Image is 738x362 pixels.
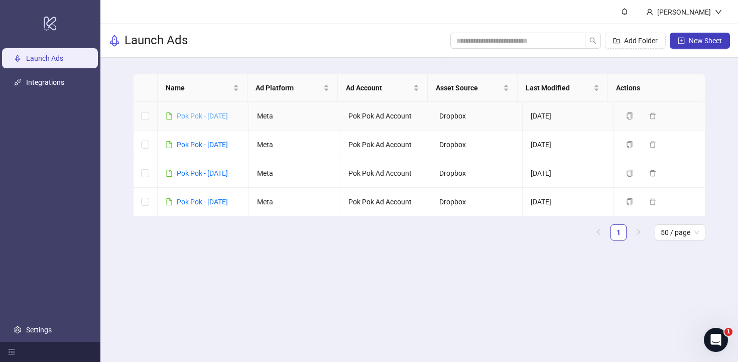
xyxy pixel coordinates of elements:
[338,74,428,102] th: Ad Account
[523,102,614,131] td: [DATE]
[431,131,523,159] td: Dropbox
[626,198,633,205] span: copy
[631,224,647,240] li: Next Page
[611,225,626,240] a: 1
[631,224,647,240] button: right
[621,8,628,15] span: bell
[649,141,656,148] span: delete
[26,54,63,62] a: Launch Ads
[340,131,432,159] td: Pok Pok Ad Account
[523,131,614,159] td: [DATE]
[661,225,699,240] span: 50 / page
[340,188,432,216] td: Pok Pok Ad Account
[346,82,411,93] span: Ad Account
[26,326,52,334] a: Settings
[8,348,15,355] span: menu-fold
[108,35,120,47] span: rocket
[649,198,656,205] span: delete
[248,74,337,102] th: Ad Platform
[166,141,173,148] span: file
[249,159,340,188] td: Meta
[704,328,728,352] iframe: Intercom live chat
[590,224,606,240] li: Previous Page
[177,112,228,120] a: Pok Pok - [DATE]
[670,33,730,49] button: New Sheet
[649,170,656,177] span: delete
[678,37,685,44] span: plus-square
[431,102,523,131] td: Dropbox
[626,141,633,148] span: copy
[595,229,601,235] span: left
[166,198,173,205] span: file
[646,9,653,16] span: user
[436,82,501,93] span: Asset Source
[724,328,732,336] span: 1
[256,82,321,93] span: Ad Platform
[177,141,228,149] a: Pok Pok - [DATE]
[523,188,614,216] td: [DATE]
[166,170,173,177] span: file
[624,37,658,45] span: Add Folder
[526,82,591,93] span: Last Modified
[523,159,614,188] td: [DATE]
[626,170,633,177] span: copy
[26,78,64,86] a: Integrations
[649,112,656,119] span: delete
[249,131,340,159] td: Meta
[518,74,607,102] th: Last Modified
[125,33,188,49] h3: Launch Ads
[249,102,340,131] td: Meta
[431,159,523,188] td: Dropbox
[158,74,248,102] th: Name
[249,188,340,216] td: Meta
[610,224,627,240] li: 1
[431,188,523,216] td: Dropbox
[340,159,432,188] td: Pok Pok Ad Account
[340,102,432,131] td: Pok Pok Ad Account
[605,33,666,49] button: Add Folder
[715,9,722,16] span: down
[166,82,231,93] span: Name
[636,229,642,235] span: right
[653,7,715,18] div: [PERSON_NAME]
[177,169,228,177] a: Pok Pok - [DATE]
[655,224,705,240] div: Page Size
[613,37,620,44] span: folder-add
[177,198,228,206] a: Pok Pok - [DATE]
[626,112,633,119] span: copy
[590,224,606,240] button: left
[428,74,518,102] th: Asset Source
[589,37,596,44] span: search
[689,37,722,45] span: New Sheet
[608,74,698,102] th: Actions
[166,112,173,119] span: file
